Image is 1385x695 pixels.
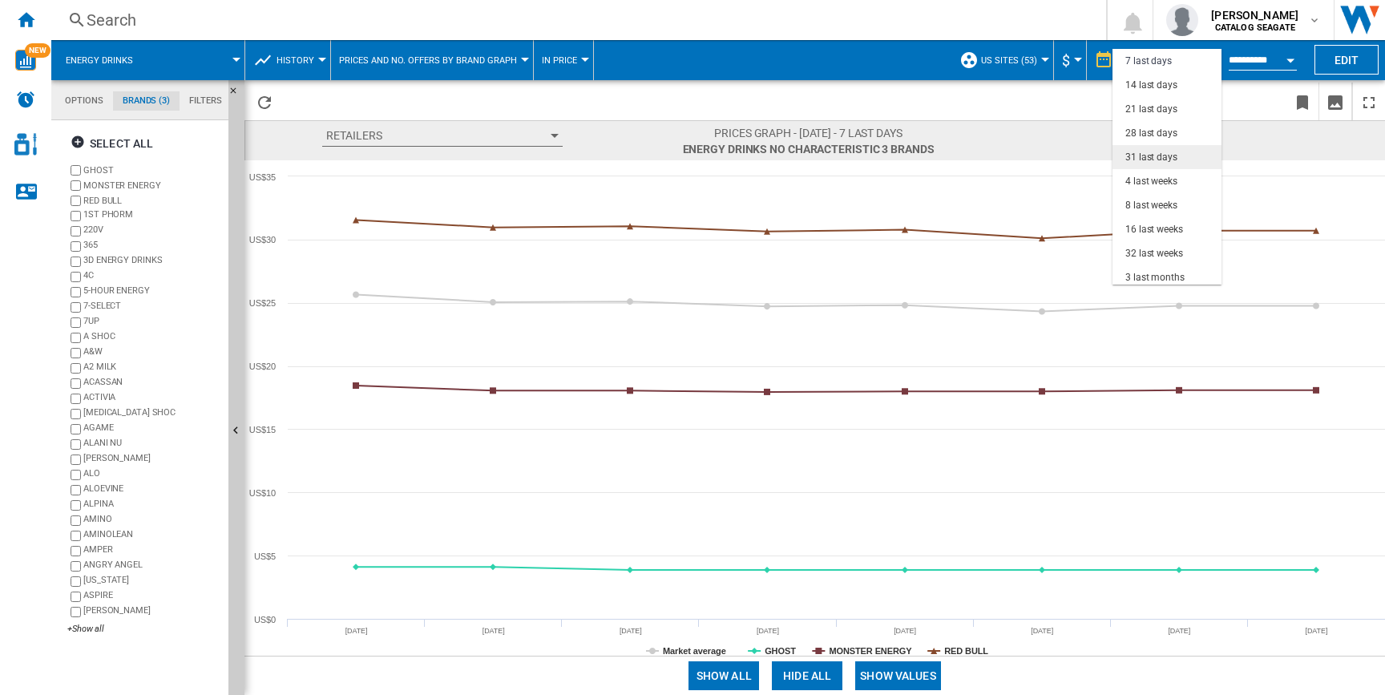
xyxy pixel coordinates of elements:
div: 31 last days [1125,151,1177,164]
div: 8 last weeks [1125,199,1177,212]
div: 28 last days [1125,127,1177,140]
div: 14 last days [1125,79,1177,92]
div: 16 last weeks [1125,223,1183,236]
div: 4 last weeks [1125,175,1177,188]
div: 32 last weeks [1125,247,1183,261]
div: 7 last days [1125,55,1172,68]
div: 3 last months [1125,271,1185,285]
div: 21 last days [1125,103,1177,116]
